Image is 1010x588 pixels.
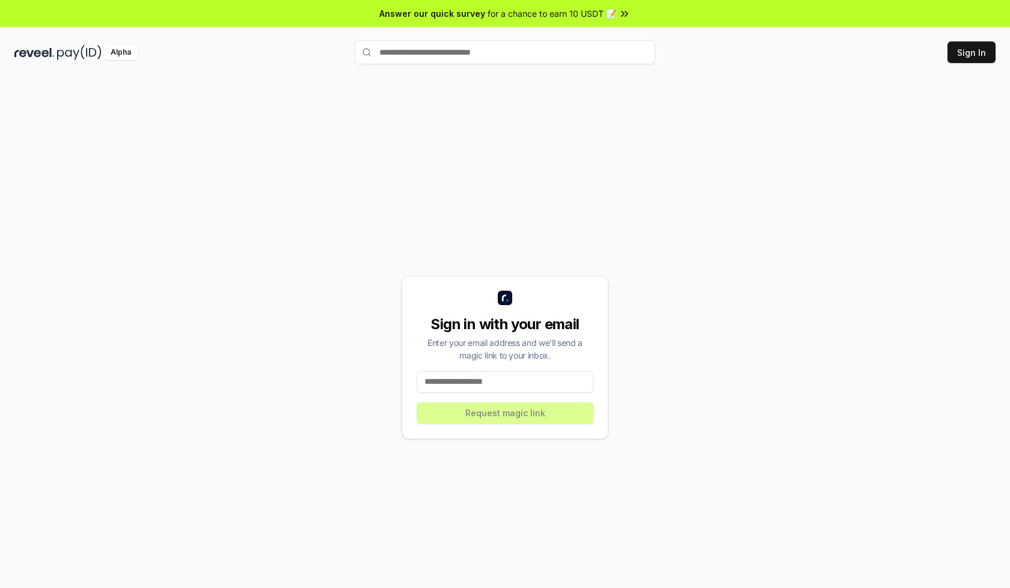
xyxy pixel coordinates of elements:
[57,45,102,60] img: pay_id
[379,7,485,20] span: Answer our quick survey
[14,45,55,60] img: reveel_dark
[417,315,593,334] div: Sign in with your email
[104,45,138,60] div: Alpha
[498,291,512,305] img: logo_small
[417,336,593,362] div: Enter your email address and we’ll send a magic link to your inbox.
[947,41,996,63] button: Sign In
[488,7,616,20] span: for a chance to earn 10 USDT 📝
